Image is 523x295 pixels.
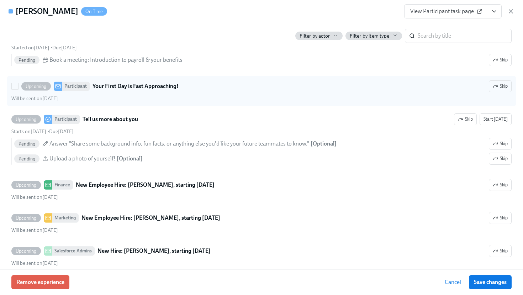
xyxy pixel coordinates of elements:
span: Pending [14,141,39,147]
button: Cancel [440,275,466,289]
button: To DoPeopleSchedule Benefits Meeting for US new hire [PERSON_NAME]US, not CybageResendSkipStarted... [489,54,512,66]
span: Friday, August 29th 2025, 9:00 am [11,227,58,233]
button: UpcomingParticipantTell us more about youStart [DATE]Starts on[DATE] •Due[DATE] PendingAnswer "Sh... [454,113,477,125]
h4: [PERSON_NAME] [16,6,78,17]
a: View Participant task page [404,4,487,18]
div: [ Optional ] [311,140,337,148]
span: Book a meeting: Introduction to payroll & your benefits [49,56,183,64]
span: Friday, August 29th 2025, 9:00 am [11,260,58,266]
div: Marketing [52,213,79,223]
div: Finance [52,180,73,190]
span: Friday, August 29th 2025, 9:00 am [11,95,58,102]
div: Salesforce Admins [52,246,95,256]
span: Filter by actor [300,33,330,39]
button: UpcomingMarketingNew Employee Hire: [PERSON_NAME], starting [DATE]Will be sent on[DATE] [489,212,512,224]
div: Participant [52,115,80,124]
button: UpcomingParticipantTell us more about youSkipStart [DATE]Starts on[DATE] •Due[DATE] PendingAnswer... [489,138,512,150]
span: Answer "Share some background info, fun facts, or anything else you'd like your future teammates ... [49,140,309,148]
span: Friday, August 29th 2025, 9:00 am [11,194,58,200]
strong: New Employee Hire: [PERSON_NAME], starting [DATE] [76,181,215,189]
span: Cancel [445,279,461,286]
span: Upload a photo of yourself! [49,155,115,163]
input: Search by title [418,29,512,43]
strong: Your First Day is Fast Approaching! [93,82,179,91]
button: Save changes [469,275,512,289]
span: Skip [493,247,508,255]
span: Skip [493,181,508,189]
span: Start [DATE] [484,116,508,123]
span: Skip [493,83,508,90]
span: Monday, September 1st 2025, 9:00 am [52,45,77,51]
span: Upcoming [11,117,41,122]
button: UpcomingFinanceNew Employee Hire: [PERSON_NAME], starting [DATE]Will be sent on[DATE] [489,179,512,191]
span: Filter by item type [350,33,389,39]
span: Upcoming [11,248,41,254]
span: Remove experience [16,279,64,286]
span: On Time [81,9,107,14]
span: Pending [14,156,39,162]
button: Remove experience [11,275,69,289]
div: • [11,128,74,135]
button: UpcomingParticipantTell us more about youSkipStart [DATE]Starts on[DATE] •Due[DATE] PendingAnswer... [489,153,512,165]
button: View task page [487,4,502,18]
span: Friday, August 29th 2025, 9:00 am [11,129,46,135]
span: Upcoming [11,182,41,188]
button: UpcomingParticipantTell us more about youSkipStarts on[DATE] •Due[DATE] PendingAnswer "Share some... [480,113,512,125]
strong: Tell us more about you [83,115,138,124]
strong: New Employee Hire: [PERSON_NAME], starting [DATE] [81,214,220,222]
span: Upcoming [21,84,51,89]
span: Skip [493,56,508,64]
button: UpcomingParticipantYour First Day is Fast Approaching!Will be sent on[DATE] [489,80,512,92]
button: UpcomingSalesforce AdminsNew Hire: [PERSON_NAME], starting [DATE]Will be sent on[DATE] [489,245,512,257]
span: Monday, September 1st 2025, 9:00 am [49,129,74,135]
span: Thursday, August 28th 2025, 10:41 am [11,45,49,51]
button: Filter by item type [345,32,402,40]
div: • [11,44,77,51]
span: Upcoming [11,215,41,221]
span: View Participant task page [410,8,481,15]
span: Save changes [474,279,507,286]
strong: New Hire: [PERSON_NAME], starting [DATE] [97,247,211,255]
span: Skip [493,140,508,147]
span: Pending [14,58,39,63]
span: Skip [493,214,508,222]
span: Skip [458,116,473,123]
button: Filter by actor [295,32,343,40]
span: Skip [493,155,508,162]
div: [ Optional ] [117,155,143,163]
div: Participant [62,82,90,91]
